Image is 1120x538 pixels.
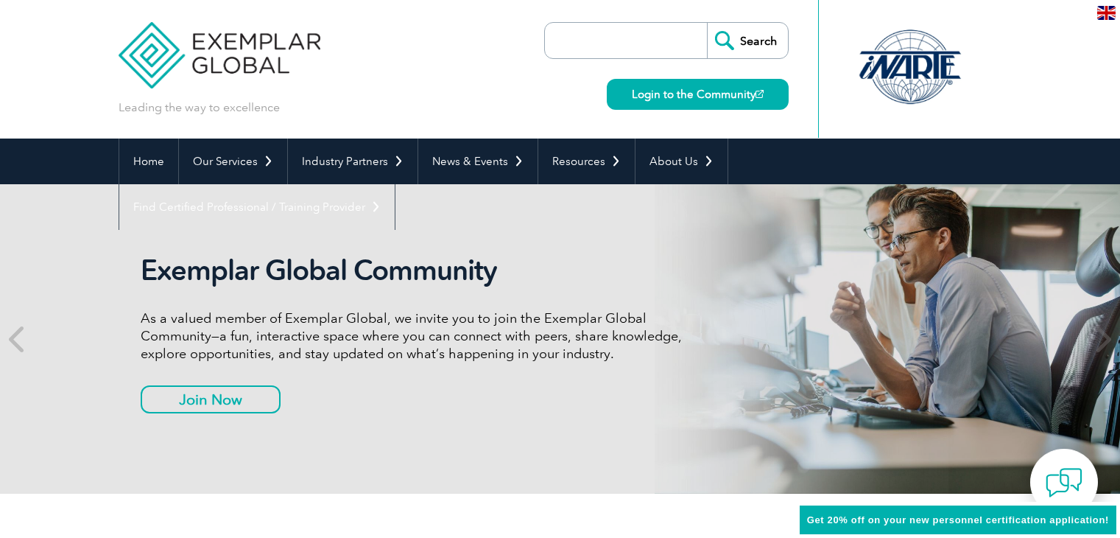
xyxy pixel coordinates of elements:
[119,99,280,116] p: Leading the way to excellence
[756,90,764,98] img: open_square.png
[119,139,178,184] a: Home
[141,254,693,287] h2: Exemplar Global Community
[1097,6,1116,20] img: en
[418,139,538,184] a: News & Events
[1046,464,1082,501] img: contact-chat.png
[141,310,693,363] p: As a valued member of Exemplar Global, we invite you to join the Exemplar Global Community—a fun,...
[538,139,635,184] a: Resources
[179,139,287,184] a: Our Services
[607,79,789,110] a: Login to the Community
[141,385,281,413] a: Join Now
[635,139,728,184] a: About Us
[807,514,1109,525] span: Get 20% off on your new personnel certification application!
[288,139,418,184] a: Industry Partners
[119,184,395,230] a: Find Certified Professional / Training Provider
[707,23,788,58] input: Search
